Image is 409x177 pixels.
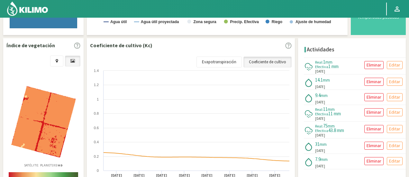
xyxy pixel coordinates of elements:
text: Ajuste de humedad [295,20,331,24]
button: Editar [387,142,403,150]
text: 0.8 [94,111,99,115]
p: Editar [389,157,400,165]
p: Editar [389,142,400,149]
p: Eliminar [367,78,381,85]
button: Editar [387,61,403,69]
text: Agua útil [110,20,127,24]
span: [DATE] [315,69,325,74]
p: Eliminar [367,109,381,116]
span: mm [320,141,327,147]
button: Eliminar [364,142,384,150]
span: Real: [315,107,323,112]
span: 75 [323,123,328,129]
span: 43.8 mm [328,127,344,133]
h4: Actividades [307,47,334,53]
span: [DATE] [315,133,325,138]
p: Índice de vegetación [6,41,55,49]
p: Eliminar [367,157,381,165]
span: 11 mm [328,111,341,117]
span: 3X3 [52,163,63,167]
span: mm [325,59,332,65]
text: Precip. Efectiva [230,20,259,24]
span: 14.1 [315,77,323,83]
button: Editar [387,78,403,86]
p: Eliminar [367,142,381,149]
text: Zona segura [193,20,216,24]
span: [DATE] [315,148,325,154]
div: Temporadas pasadas [356,15,401,19]
button: Eliminar [364,93,384,101]
button: Eliminar [364,157,384,165]
text: 0.6 [94,126,99,130]
span: 9.4 [315,92,321,98]
p: Eliminar [367,125,381,133]
text: Agua útil proyectada [141,20,179,24]
span: Real: [315,124,323,128]
button: Eliminar [364,61,384,69]
text: Riego [272,20,282,24]
a: Coeficiente de cultivo [243,57,292,67]
text: 0.4 [94,140,99,144]
p: Eliminar [367,93,381,101]
span: Efectiva [315,128,328,133]
span: 31 [315,141,320,147]
p: Editar [389,125,400,133]
span: Real: [315,60,323,65]
text: 0 [97,169,99,173]
span: mm [328,123,335,129]
p: Editar [389,93,400,101]
p: Editar [389,61,400,69]
span: Efectiva [315,64,328,69]
button: Editar [387,125,403,133]
span: [DATE] [315,116,325,121]
span: 7.9 [315,156,321,162]
img: 775c9ad0-bd55-4ea9-b152-131da281f93b_-_planet_-_2025-09-20.png [11,86,76,157]
span: [DATE] [315,84,325,90]
button: Editar [387,157,403,165]
b: HD [58,163,63,167]
button: Eliminar [364,78,384,86]
a: Evapotranspiración [196,57,242,67]
text: 0.2 [94,155,99,158]
text: 1 [97,97,99,101]
p: Eliminar [367,61,381,69]
p: Editar [389,109,400,116]
span: mm [321,93,328,98]
span: 1 [323,59,325,65]
text: 1.2 [94,83,99,87]
p: Editar [389,78,400,85]
button: Eliminar [364,125,384,133]
span: Efectiva [315,111,328,116]
span: 1 mm [328,63,339,69]
span: mm [323,77,330,83]
span: mm [321,156,328,162]
span: [DATE] [315,100,325,105]
button: Editar [387,93,403,101]
img: Kilimo [6,1,49,16]
span: [DATE] [315,164,325,169]
button: Eliminar [364,108,384,116]
p: Satélite: Planet [24,163,63,168]
span: 11 [323,106,328,112]
text: 1.4 [94,69,99,73]
button: Editar [387,108,403,116]
p: Coeficiente de cultivo (Kc) [90,41,152,49]
span: mm [328,106,335,112]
